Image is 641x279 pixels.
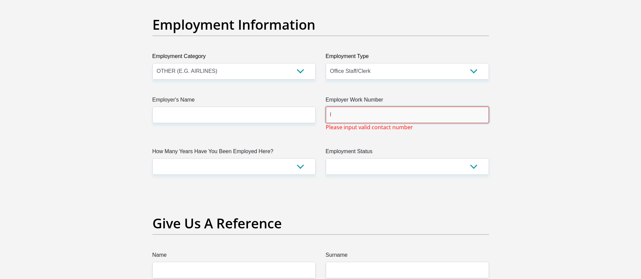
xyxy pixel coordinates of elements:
[152,215,489,231] h2: Give Us A Reference
[326,123,413,131] span: Please input valid contact number
[326,147,489,158] label: Employment Status
[326,251,489,262] label: Surname
[152,96,316,107] label: Employer's Name
[326,262,489,278] input: Surname
[152,262,316,278] input: Name
[152,52,316,63] label: Employment Category
[326,96,489,107] label: Employer Work Number
[152,251,316,262] label: Name
[152,107,316,123] input: Employer's Name
[152,147,316,158] label: How Many Years Have You Been Employed Here?
[326,52,489,63] label: Employment Type
[326,107,489,123] input: Employer Work Number
[152,17,489,33] h2: Employment Information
